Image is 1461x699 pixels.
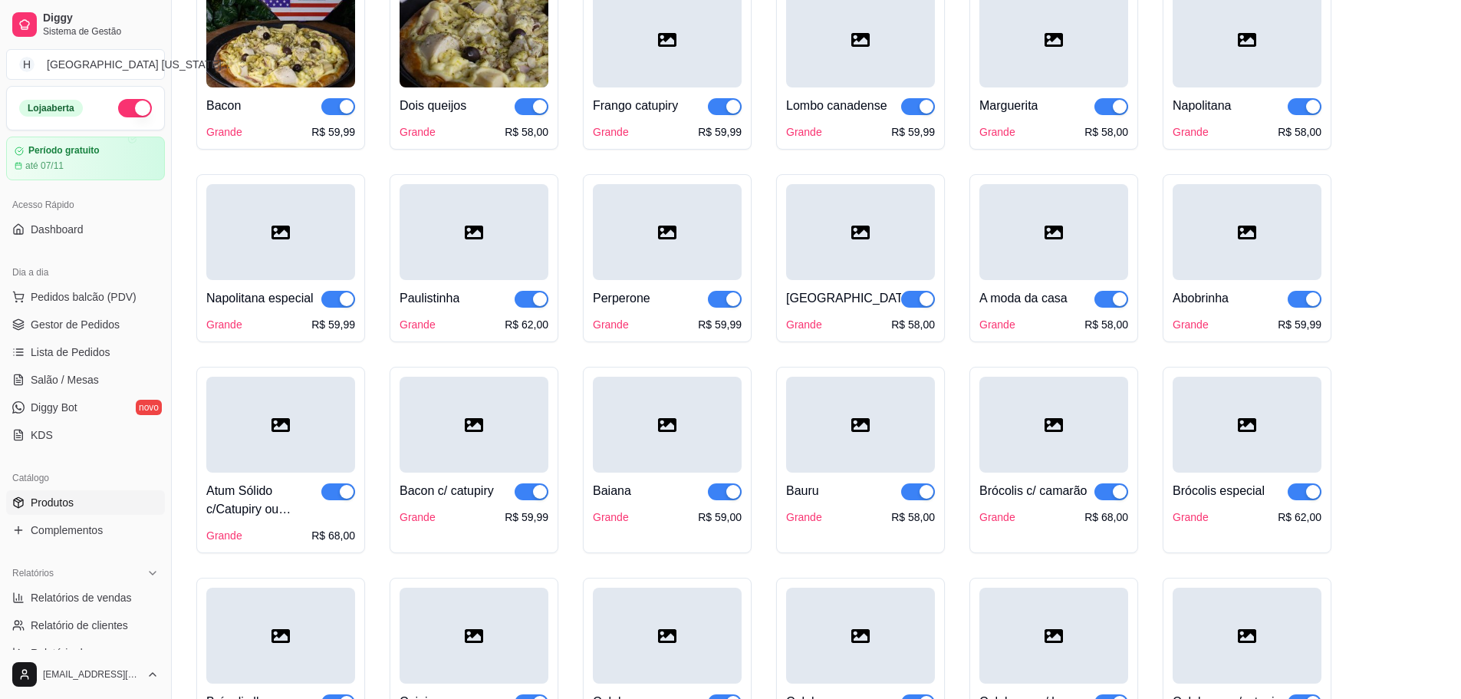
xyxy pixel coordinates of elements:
[400,509,436,525] div: Grande
[19,57,35,72] span: H
[31,590,132,605] span: Relatórios de vendas
[311,317,355,332] div: R$ 59,99
[1278,124,1321,140] div: R$ 58,00
[400,97,466,115] div: Dois queijos
[6,490,165,515] a: Produtos
[31,289,137,305] span: Pedidos balcão (PDV)
[6,641,165,665] a: Relatório de mesas
[31,618,128,633] span: Relatório de clientes
[6,395,165,420] a: Diggy Botnovo
[979,509,1015,525] div: Grande
[593,317,629,332] div: Grande
[47,57,230,72] div: [GEOGRAPHIC_DATA] [US_STATE] ...
[6,340,165,364] a: Lista de Pedidos
[43,668,140,681] span: [EMAIL_ADDRESS][DOMAIN_NAME]
[400,317,436,332] div: Grande
[311,528,355,543] div: R$ 68,00
[1173,509,1209,525] div: Grande
[698,317,742,332] div: R$ 59,99
[206,124,242,140] div: Grande
[1084,317,1128,332] div: R$ 58,00
[25,160,64,172] article: até 07/11
[698,509,742,525] div: R$ 59,00
[6,312,165,337] a: Gestor de Pedidos
[6,193,165,217] div: Acesso Rápido
[311,124,355,140] div: R$ 59,99
[31,317,120,332] span: Gestor de Pedidos
[1173,289,1229,308] div: Abobrinha
[31,372,99,387] span: Salão / Mesas
[43,25,159,38] span: Sistema de Gestão
[31,645,123,661] span: Relatório de mesas
[979,289,1068,308] div: A moda da casa
[593,482,631,500] div: Baiana
[206,482,321,519] div: Atum Sólido c/Catupiry ou Mussarela
[400,482,494,500] div: Bacon c/ catupiry
[400,289,459,308] div: Paulistinha
[786,97,887,115] div: Lombo canadense
[786,289,901,308] div: [GEOGRAPHIC_DATA]
[505,317,548,332] div: R$ 62,00
[31,523,103,538] span: Complementos
[698,124,742,140] div: R$ 59,99
[786,317,822,332] div: Grande
[891,509,935,525] div: R$ 58,00
[31,345,110,360] span: Lista de Pedidos
[28,145,100,157] article: Período gratuito
[1173,97,1232,115] div: Napolitana
[6,613,165,638] a: Relatório de clientes
[31,400,77,415] span: Diggy Bot
[593,289,650,308] div: Perperone
[118,99,152,117] button: Alterar Status
[206,528,242,543] div: Grande
[12,567,54,579] span: Relatórios
[786,124,822,140] div: Grande
[206,97,241,115] div: Bacon
[979,97,1038,115] div: Marguerita
[1278,509,1321,525] div: R$ 62,00
[593,124,629,140] div: Grande
[206,317,242,332] div: Grande
[505,124,548,140] div: R$ 58,00
[6,260,165,285] div: Dia a dia
[19,100,83,117] div: Loja aberta
[891,124,935,140] div: R$ 59,99
[6,217,165,242] a: Dashboard
[31,222,84,237] span: Dashboard
[6,49,165,80] button: Select a team
[6,656,165,693] button: [EMAIL_ADDRESS][DOMAIN_NAME]
[6,423,165,447] a: KDS
[891,317,935,332] div: R$ 58,00
[1173,482,1265,500] div: Brócolis especial
[6,285,165,309] button: Pedidos balcão (PDV)
[786,482,819,500] div: Bauru
[400,124,436,140] div: Grande
[505,509,548,525] div: R$ 59,99
[6,137,165,180] a: Período gratuitoaté 07/11
[206,289,314,308] div: Napolitana especial
[6,466,165,490] div: Catálogo
[1173,124,1209,140] div: Grande
[6,368,165,392] a: Salão / Mesas
[979,317,1015,332] div: Grande
[593,509,629,525] div: Grande
[979,482,1088,500] div: Brócolis c/ camarão
[31,495,74,510] span: Produtos
[1278,317,1321,332] div: R$ 59,99
[43,12,159,25] span: Diggy
[6,518,165,542] a: Complementos
[1084,124,1128,140] div: R$ 58,00
[1173,317,1209,332] div: Grande
[593,97,678,115] div: Frango catupiry
[6,585,165,610] a: Relatórios de vendas
[979,124,1015,140] div: Grande
[6,6,165,43] a: DiggySistema de Gestão
[1084,509,1128,525] div: R$ 68,00
[31,427,53,443] span: KDS
[786,509,822,525] div: Grande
